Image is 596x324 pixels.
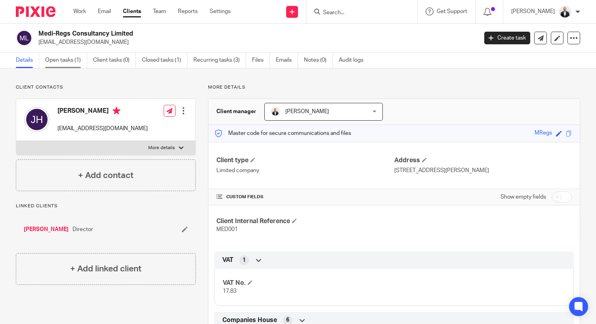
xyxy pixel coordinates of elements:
a: Settings [210,8,231,15]
img: _SKY9589-Edit-2.jpeg [271,107,280,116]
span: MED001 [216,227,238,232]
img: Pixie [16,6,55,17]
a: Files [252,53,270,68]
a: Clients [123,8,141,15]
h4: [PERSON_NAME] [57,107,148,117]
p: [STREET_ADDRESS][PERSON_NAME] [394,167,572,174]
span: [PERSON_NAME] [285,109,329,114]
p: Linked clients [16,203,196,209]
a: Audit logs [339,53,369,68]
p: More details [148,145,175,151]
label: Show empty fields [500,193,546,201]
a: Emails [276,53,298,68]
a: Reports [178,8,198,15]
img: _SKY9589-Edit-2.jpeg [559,6,571,18]
h4: VAT No. [223,279,394,287]
a: Work [73,8,86,15]
a: Team [153,8,166,15]
a: Details [16,53,39,68]
p: [EMAIL_ADDRESS][DOMAIN_NAME] [38,38,472,46]
a: [PERSON_NAME] [24,225,69,233]
a: Closed tasks (1) [142,53,187,68]
a: Recurring tasks (3) [193,53,246,68]
input: Search [322,9,394,17]
h4: Client type [216,156,394,165]
img: svg%3E [16,30,32,46]
p: Master code for secure communications and files [214,129,351,137]
i: Primary [113,107,120,115]
h2: Medi-Regs Consultancy Limited [38,30,386,38]
a: Client tasks (0) [93,53,136,68]
a: Create task [484,32,530,44]
span: 1 [243,256,246,264]
a: Email [98,8,111,15]
p: Client contacts [16,84,196,91]
a: Notes (0) [304,53,333,68]
h4: + Add contact [78,169,134,182]
span: VAT [222,256,233,264]
p: Limited company [216,167,394,174]
h3: Client manager [216,108,256,116]
a: Open tasks (1) [45,53,87,68]
p: [PERSON_NAME] [511,8,555,15]
p: More details [208,84,580,91]
h4: Client Internal Reference [216,217,394,225]
span: 17.83 [223,288,237,294]
img: svg%3E [24,107,50,132]
h4: CUSTOM FIELDS [216,194,394,200]
h4: + Add linked client [70,263,141,275]
div: MRegs [535,129,552,138]
span: 6 [286,316,289,324]
p: [EMAIL_ADDRESS][DOMAIN_NAME] [57,125,148,133]
span: Get Support [437,9,467,14]
h4: Address [394,156,572,165]
span: Director [73,225,93,233]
